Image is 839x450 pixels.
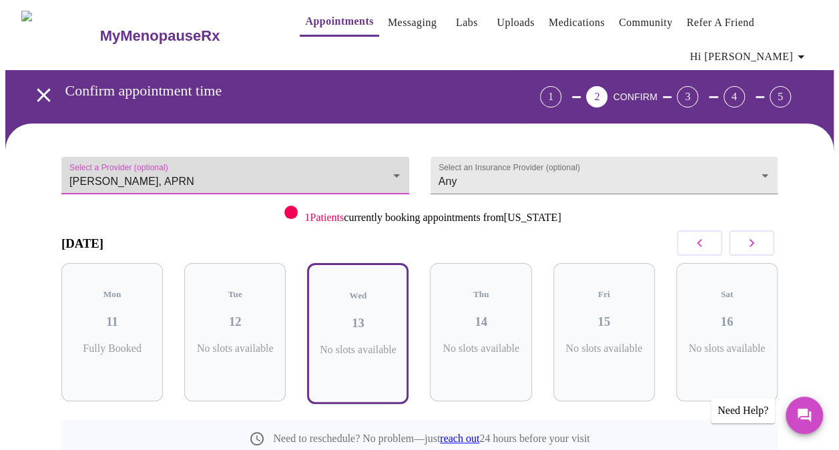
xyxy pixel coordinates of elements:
[687,289,767,300] h5: Sat
[98,13,273,59] a: MyMenopauseRx
[786,397,823,434] button: Messages
[564,314,644,329] h3: 15
[540,86,561,107] div: 1
[440,433,479,444] a: reach out
[431,157,778,194] div: Any
[72,314,152,329] h3: 11
[687,314,767,329] h3: 16
[72,343,152,355] p: Fully Booked
[686,13,754,32] a: Refer a Friend
[388,13,437,32] a: Messaging
[456,13,478,32] a: Labs
[543,9,610,36] button: Medications
[195,289,275,300] h5: Tue
[300,8,378,37] button: Appointments
[305,12,373,31] a: Appointments
[549,13,605,32] a: Medications
[304,212,561,224] p: currently booking appointments from [US_STATE]
[319,290,396,301] h5: Wed
[100,27,220,45] h3: MyMenopauseRx
[319,344,396,356] p: No slots available
[24,75,63,115] button: open drawer
[491,9,540,36] button: Uploads
[724,86,745,107] div: 4
[677,86,698,107] div: 3
[441,314,521,329] h3: 14
[319,316,396,330] h3: 13
[61,157,409,194] div: [PERSON_NAME], APRN
[586,86,607,107] div: 2
[195,343,275,355] p: No slots available
[685,43,814,70] button: Hi [PERSON_NAME]
[382,9,442,36] button: Messaging
[304,212,344,223] span: 1 Patients
[619,13,673,32] a: Community
[690,47,809,66] span: Hi [PERSON_NAME]
[770,86,791,107] div: 5
[21,11,98,61] img: MyMenopauseRx Logo
[711,398,775,423] div: Need Help?
[564,343,644,355] p: No slots available
[445,9,488,36] button: Labs
[441,289,521,300] h5: Thu
[72,289,152,300] h5: Mon
[273,433,589,445] p: Need to reschedule? No problem—just 24 hours before your visit
[195,314,275,329] h3: 12
[497,13,535,32] a: Uploads
[681,9,760,36] button: Refer a Friend
[65,82,466,99] h3: Confirm appointment time
[613,9,678,36] button: Community
[687,343,767,355] p: No slots available
[441,343,521,355] p: No slots available
[613,91,657,102] span: CONFIRM
[61,236,103,251] h3: [DATE]
[564,289,644,300] h5: Fri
